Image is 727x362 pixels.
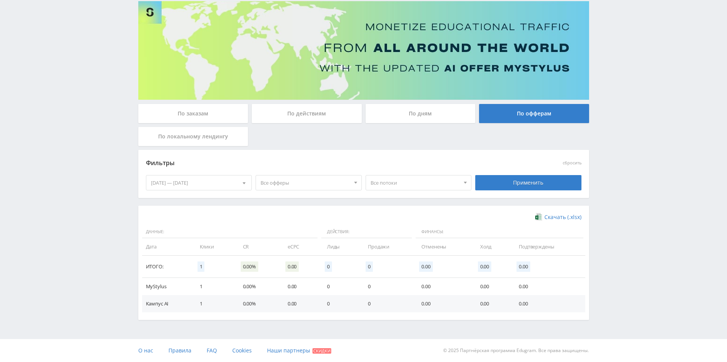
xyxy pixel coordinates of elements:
td: MyStylus [142,278,192,295]
td: Холд [473,238,511,255]
span: FAQ [207,347,217,354]
button: сбросить [563,161,581,166]
img: xlsx [535,213,542,221]
td: Дата [142,238,192,255]
span: 0 [366,261,373,272]
td: Подтверждены [511,238,585,255]
span: Данные: [142,226,317,239]
td: Клики [192,238,235,255]
span: Наши партнеры [267,347,310,354]
td: 0 [360,295,414,312]
td: Лиды [319,238,360,255]
div: По заказам [138,104,248,123]
span: Действия: [321,226,412,239]
img: Banner [138,1,589,100]
td: 0 [319,278,360,295]
a: Cookies [232,339,252,362]
span: 0.00% [241,261,258,272]
span: 0.00 [478,261,491,272]
span: 0.00 [419,261,432,272]
td: 0.00 [511,295,585,312]
div: © 2025 Партнёрская программа Edugram. Все права защищены. [367,339,589,362]
td: 1 [192,295,235,312]
td: 0.00 [414,278,472,295]
a: Скачать (.xlsx) [535,213,581,221]
a: FAQ [207,339,217,362]
div: Применить [475,175,581,190]
td: 0.00% [235,295,280,312]
td: 0.00 [280,278,319,295]
td: 0.00 [511,278,585,295]
div: По действиям [252,104,362,123]
span: Скачать (.xlsx) [544,214,581,220]
td: 1 [192,278,235,295]
span: Финансы: [416,226,583,239]
div: По локальному лендингу [138,127,248,146]
td: 0.00 [473,295,511,312]
td: Отменены [414,238,472,255]
span: Все потоки [371,175,460,190]
a: О нас [138,339,153,362]
td: 0.00 [473,278,511,295]
span: 0 [325,261,332,272]
span: 0.00 [285,261,299,272]
td: 0.00 [414,295,472,312]
div: По офферам [479,104,589,123]
div: Фильтры [146,157,472,169]
a: Наши партнеры Скидки [267,339,331,362]
span: Правила [168,347,191,354]
td: eCPC [280,238,319,255]
span: Скидки [312,348,331,354]
span: 0.00 [517,261,530,272]
td: Итого: [142,256,192,278]
div: По дням [366,104,476,123]
a: Правила [168,339,191,362]
td: 0 [360,278,414,295]
td: Кампус AI [142,295,192,312]
span: 1 [198,261,205,272]
div: [DATE] — [DATE] [146,175,252,190]
td: CR [235,238,280,255]
span: Cookies [232,347,252,354]
td: 0.00% [235,278,280,295]
td: 0 [319,295,360,312]
span: Все офферы [261,175,350,190]
td: 0.00 [280,295,319,312]
span: О нас [138,347,153,354]
td: Продажи [360,238,414,255]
